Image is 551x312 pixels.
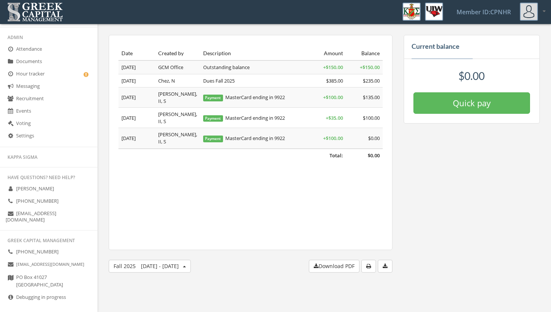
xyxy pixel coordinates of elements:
td: [DATE] [118,128,155,149]
td: Total: [118,149,346,162]
span: Payment [203,136,223,142]
button: Download PDF [309,260,359,273]
h4: Current balance [412,43,460,51]
span: Dues Fall 2025 [203,77,235,84]
button: Quick pay [413,92,530,114]
span: Payment [203,115,223,122]
span: MasterCard ending in 9922 [203,135,285,142]
span: + $35.00 [326,115,343,121]
span: [DATE] - [DATE] [141,262,179,270]
span: $0.00 [458,69,485,82]
span: $135.00 [363,94,380,101]
td: [DATE] [118,60,155,74]
span: MasterCard ending in 9922 [203,115,285,121]
span: $100.00 [363,115,380,121]
span: $385.00 [326,77,343,84]
span: + $100.00 [323,94,343,101]
span: [PERSON_NAME], II, S [158,111,197,125]
span: Chez, N [158,77,175,84]
span: [PERSON_NAME], II, S [158,90,197,104]
td: Outstanding balance [200,60,309,74]
a: Member ID: CPNHR [448,0,520,24]
span: $0.00 [368,135,380,142]
div: Date [121,50,152,57]
span: [PERSON_NAME], II, S [158,131,197,145]
span: + $150.00 [323,64,343,71]
span: [PERSON_NAME] [16,185,54,192]
span: + $150.00 [360,64,380,71]
small: [EMAIL_ADDRESS][DOMAIN_NAME] [16,261,84,267]
div: Balance [349,50,380,57]
span: PO Box 41027 [GEOGRAPHIC_DATA] [16,274,63,288]
span: $0.00 [368,152,380,159]
span: MasterCard ending in 9922 [203,94,285,101]
div: Description [203,50,306,57]
div: Amount [312,50,343,57]
td: [DATE] [118,87,155,108]
span: + $100.00 [323,135,343,142]
td: GCM Office [155,60,200,74]
button: Fall 2025[DATE] - [DATE] [109,260,191,273]
td: [DATE] [118,108,155,128]
span: $235.00 [363,77,380,84]
td: [DATE] [118,74,155,87]
span: Payment [203,95,223,101]
span: Fall 2025 [114,262,179,270]
div: Created by [158,50,197,57]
